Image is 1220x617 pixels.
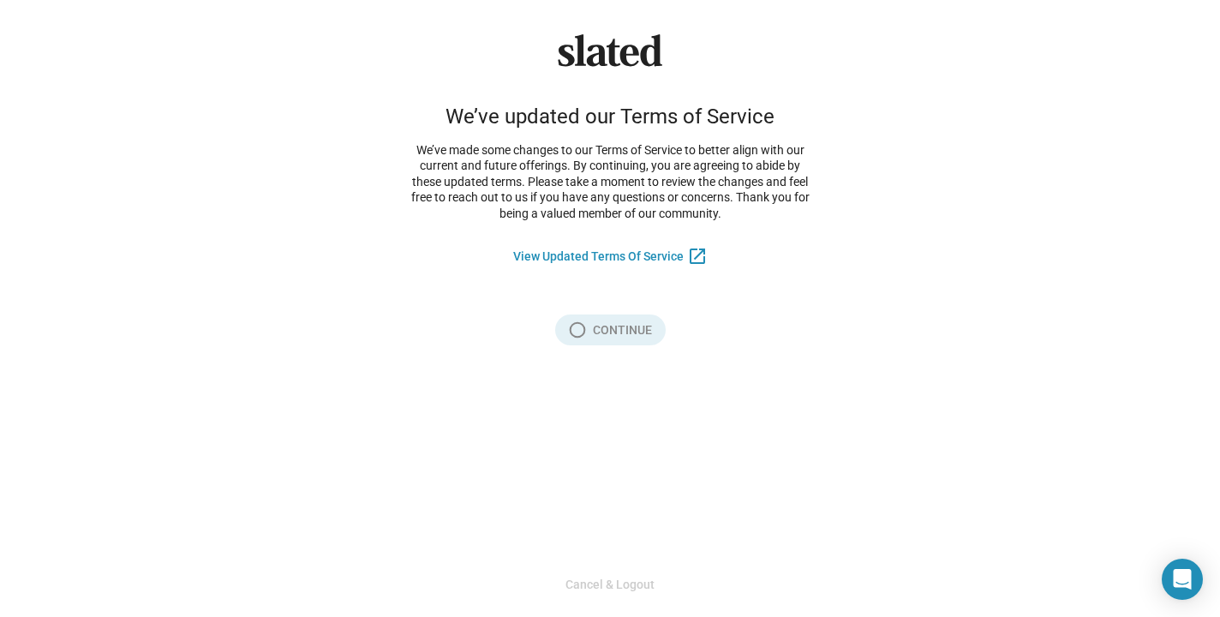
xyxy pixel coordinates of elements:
[404,142,816,222] p: We’ve made some changes to our Terms of Service to better align with our current and future offer...
[569,314,652,345] span: Continue
[446,105,774,129] div: We’ve updated our Terms of Service
[565,578,655,591] a: Cancel & Logout
[1162,559,1203,600] div: Open Intercom Messenger
[513,249,684,263] a: View Updated Terms Of Service
[687,246,708,267] mat-icon: open_in_new
[555,314,666,345] button: Continue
